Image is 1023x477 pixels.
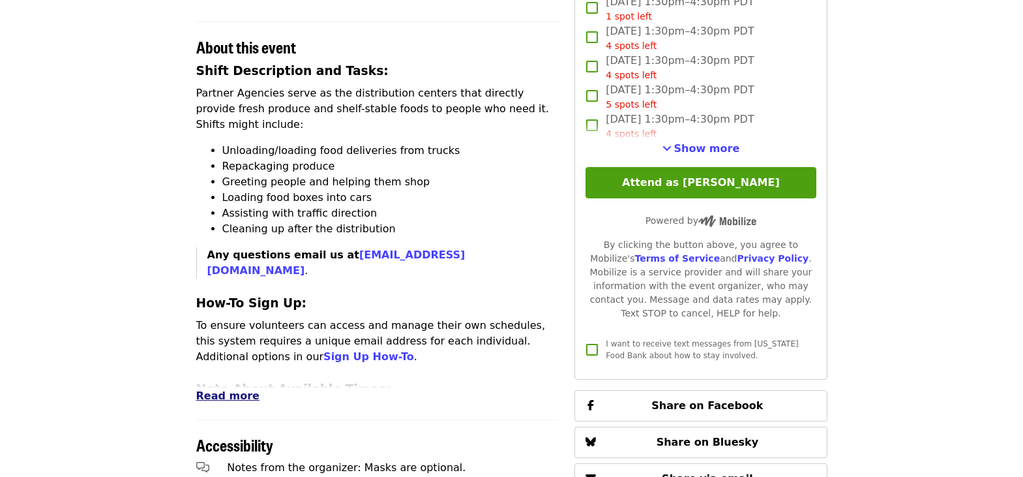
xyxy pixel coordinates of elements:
[196,35,296,58] span: About this event
[606,82,754,112] span: [DATE] 1:30pm–4:30pm PDT
[222,190,559,206] li: Loading food boxes into cars
[222,143,559,159] li: Unloading/loading food deliveries from trucks
[323,350,414,363] a: Sign Up How-To
[222,159,559,174] li: Repackaging produce
[651,399,763,412] span: Share on Facebook
[196,62,559,80] h3: Shift Description and Tasks:
[207,247,559,279] p: .
[196,433,273,456] span: Accessibility
[196,85,559,132] p: Partner Agencies serve as the distribution centers that directly provide fresh produce and shelf-...
[606,129,657,139] span: 4 spots left
[196,318,559,365] p: To ensure volunteers can access and manage their own schedules, this system requires a unique ema...
[606,53,754,82] span: [DATE] 1:30pm–4:30pm PDT
[222,221,559,237] li: Cleaning up after the distribution
[674,142,740,155] span: Show more
[606,339,798,360] span: I want to receive text messages from [US_STATE] Food Bank about how to stay involved.
[196,461,209,474] i: comments-alt icon
[606,112,754,141] span: [DATE] 1:30pm–4:30pm PDT
[586,238,816,320] div: By clicking the button above, you agree to Mobilize's and . Mobilize is a service provider and wi...
[574,427,827,458] button: Share on Bluesky
[657,436,759,448] span: Share on Bluesky
[196,294,559,313] h3: How-To Sign Up:
[586,167,816,198] button: Attend as [PERSON_NAME]
[574,390,827,422] button: Share on Facebook
[222,174,559,190] li: Greeting people and helping them shop
[207,249,466,277] strong: Any questions email us at
[662,141,740,157] button: See more timeslots
[606,40,657,51] span: 4 spots left
[606,99,657,110] span: 5 spots left
[634,253,720,264] a: Terms of Service
[645,215,756,226] span: Powered by
[227,461,466,474] span: Notes from the organizer: Masks are optional.
[196,388,259,404] button: Read more
[606,70,657,80] span: 4 spots left
[606,11,652,22] span: 1 spot left
[737,253,808,264] a: Privacy Policy
[196,390,259,402] span: Read more
[606,23,754,53] span: [DATE] 1:30pm–4:30pm PDT
[196,380,559,399] h3: Note About Available Times:
[698,215,756,227] img: Powered by Mobilize
[222,206,559,221] li: Assisting with traffic direction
